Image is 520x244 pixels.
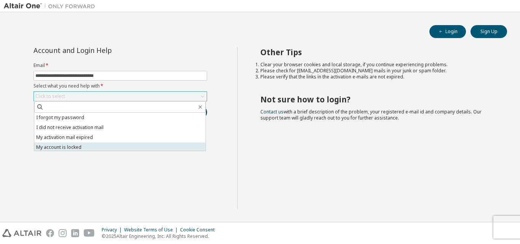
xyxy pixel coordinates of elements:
div: Website Terms of Use [124,227,180,233]
div: Privacy [102,227,124,233]
label: Select what you need help with [33,83,207,89]
button: Sign Up [471,25,507,38]
div: Cookie Consent [180,227,219,233]
h2: Not sure how to login? [260,94,494,104]
li: I forgot my password [34,113,206,123]
div: Account and Login Help [33,47,172,53]
img: altair_logo.svg [2,229,41,237]
img: instagram.svg [59,229,67,237]
img: linkedin.svg [71,229,79,237]
div: Click to select [35,93,65,99]
button: Login [429,25,466,38]
div: Click to select [34,92,207,101]
span: with a brief description of the problem, your registered e-mail id and company details. Our suppo... [260,108,482,121]
label: Email [33,62,207,69]
img: facebook.svg [46,229,54,237]
li: Please verify that the links in the activation e-mails are not expired. [260,74,494,80]
a: Contact us [260,108,284,115]
img: youtube.svg [84,229,95,237]
li: Please check for [EMAIL_ADDRESS][DOMAIN_NAME] mails in your junk or spam folder. [260,68,494,74]
p: © 2025 Altair Engineering, Inc. All Rights Reserved. [102,233,219,239]
h2: Other Tips [260,47,494,57]
img: Altair One [4,2,99,10]
li: Clear your browser cookies and local storage, if you continue experiencing problems. [260,62,494,68]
